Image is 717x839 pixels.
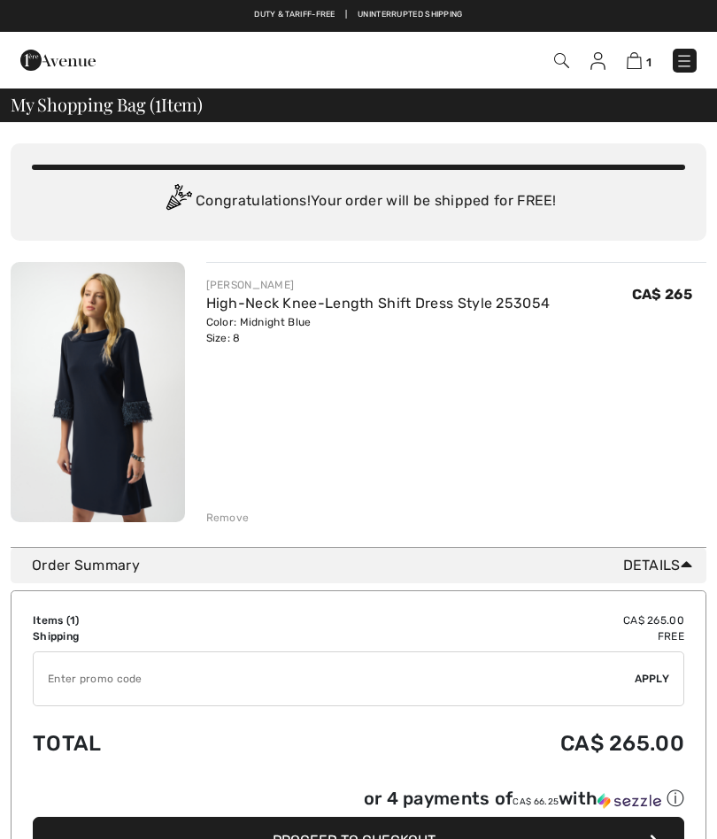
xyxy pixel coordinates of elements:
[364,787,684,811] div: or 4 payments of with
[11,96,203,113] span: My Shopping Bag ( Item)
[34,652,635,705] input: Promo code
[70,614,75,627] span: 1
[32,555,699,576] div: Order Summary
[33,713,265,774] td: Total
[206,295,551,312] a: High-Neck Knee-Length Shift Dress Style 253054
[206,510,250,526] div: Remove
[513,797,559,807] span: CA$ 66.25
[597,793,661,809] img: Sezzle
[160,184,196,219] img: Congratulation2.svg
[623,555,699,576] span: Details
[155,91,161,114] span: 1
[20,42,96,78] img: 1ère Avenue
[206,277,551,293] div: [PERSON_NAME]
[646,56,651,69] span: 1
[20,50,96,67] a: 1ère Avenue
[627,50,651,71] a: 1
[675,52,693,70] img: Menu
[33,612,265,628] td: Items ( )
[33,628,265,644] td: Shipping
[265,612,684,628] td: CA$ 265.00
[206,314,551,346] div: Color: Midnight Blue Size: 8
[33,787,684,817] div: or 4 payments ofCA$ 66.25withSezzle Click to learn more about Sezzle
[265,628,684,644] td: Free
[32,184,685,219] div: Congratulations! Your order will be shipped for FREE!
[554,53,569,68] img: Search
[635,671,670,687] span: Apply
[632,286,692,303] span: CA$ 265
[627,52,642,69] img: Shopping Bag
[590,52,605,70] img: My Info
[11,262,185,522] img: High-Neck Knee-Length Shift Dress Style 253054
[265,713,684,774] td: CA$ 265.00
